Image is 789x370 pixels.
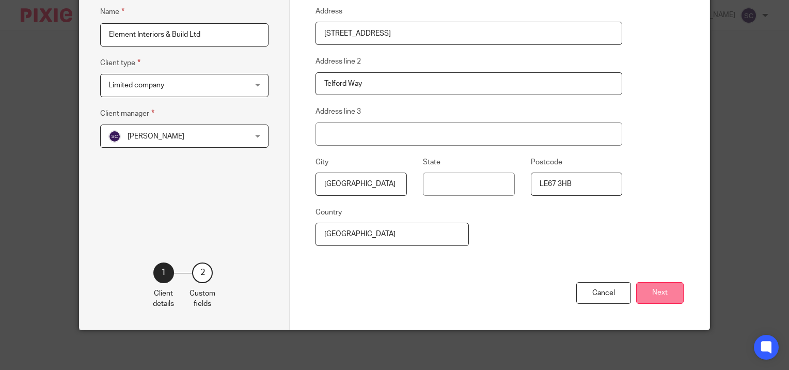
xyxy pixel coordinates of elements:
label: Country [315,207,342,218]
label: Address line 2 [315,56,361,67]
p: Custom fields [190,288,215,310]
label: City [315,157,328,167]
label: Address [315,6,342,17]
div: 1 [153,263,174,283]
button: Next [636,282,684,304]
label: Client manager [100,107,154,119]
div: Cancel [576,282,631,304]
span: [PERSON_NAME] [128,133,184,140]
span: Limited company [108,82,164,89]
label: Address line 3 [315,106,361,117]
label: Client type [100,57,140,69]
label: Name [100,6,124,18]
div: 2 [192,263,213,283]
label: Postcode [531,157,562,167]
label: State [423,157,440,167]
img: svg%3E [108,130,121,143]
p: Client details [153,288,174,310]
